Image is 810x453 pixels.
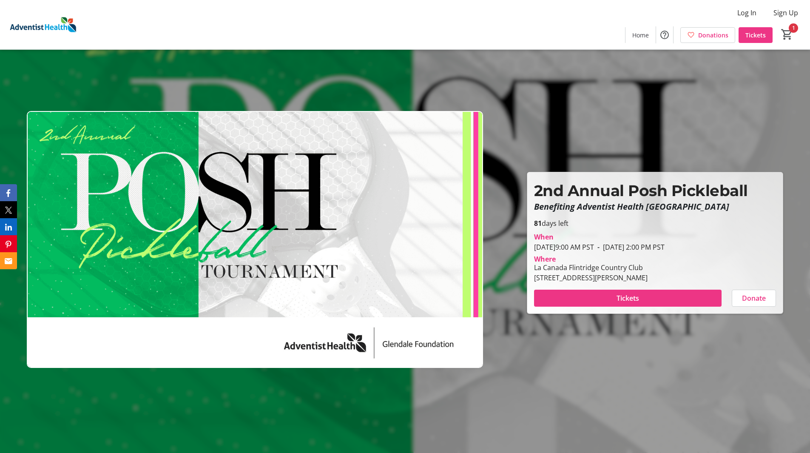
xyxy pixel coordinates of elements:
span: [DATE] 9:00 AM PST [534,242,594,252]
img: Adventist Health's Logo [5,3,81,46]
button: Sign Up [767,6,805,20]
span: 81 [534,219,542,228]
span: Home [632,31,649,40]
button: Cart [779,27,795,42]
span: - [594,242,603,252]
div: Where [534,256,556,262]
span: Tickets [745,31,766,40]
a: Donations [680,27,735,43]
button: Log In [730,6,763,20]
p: 2nd Annual Posh Pickleball [534,179,776,202]
div: [STREET_ADDRESS][PERSON_NAME] [534,273,648,283]
button: Donate [732,290,776,307]
em: Benefiting Adventist Health [GEOGRAPHIC_DATA] [534,201,729,212]
span: Donate [742,293,766,303]
span: Tickets [617,293,639,303]
a: Home [625,27,656,43]
img: Campaign CTA Media Photo [27,111,483,368]
span: Sign Up [773,8,798,18]
span: Log In [737,8,756,18]
span: Donations [698,31,728,40]
div: La Canada Flintridge Country Club [534,262,648,273]
div: When [534,232,554,242]
button: Help [656,26,673,43]
span: [DATE] 2:00 PM PST [594,242,665,252]
button: Tickets [534,290,722,307]
a: Tickets [739,27,773,43]
p: days left [534,218,776,228]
